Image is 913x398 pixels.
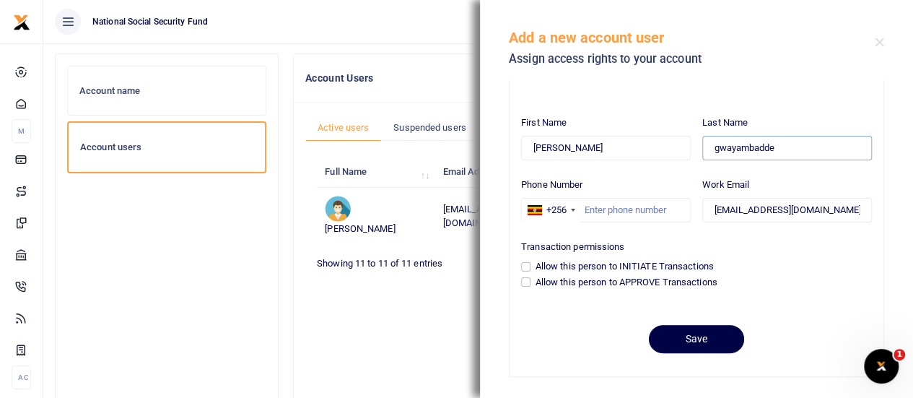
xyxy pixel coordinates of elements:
[305,114,381,142] a: Active users
[521,136,691,160] input: First Name
[80,142,253,153] h6: Account users
[522,199,580,222] div: Uganda: +256
[79,85,254,97] h6: Account name
[536,275,717,290] label: Allow this person to APPROVE Transactions
[434,188,582,244] td: [EMAIL_ADDRESS][DOMAIN_NAME]
[875,38,884,47] button: Close
[521,116,567,130] label: First Name
[12,119,31,143] li: M
[13,16,30,27] a: logo-small logo-large logo-large
[509,52,875,66] h5: Assign access rights to your account
[305,70,779,86] h4: Account Users
[12,365,31,389] li: Ac
[521,198,691,222] input: Enter phone number
[67,66,266,116] a: Account name
[13,14,30,31] img: logo-small
[317,157,434,188] th: Full Name: activate to sort column ascending
[864,349,899,384] iframe: Intercom live chat
[702,116,748,130] label: Last Name
[521,240,624,254] label: Transaction permissions
[317,188,434,244] td: [PERSON_NAME]
[702,178,749,192] label: Work Email
[536,259,714,274] label: Allow this person to INITIATE Transactions
[509,29,875,46] h5: Add a new account user
[649,325,744,353] button: Save
[702,198,872,222] input: Enter work email
[434,157,582,188] th: Email Address: activate to sort column ascending
[521,178,582,192] label: Phone Number
[894,349,905,360] span: 1
[317,248,545,271] div: Showing 11 to 11 of 11 entries
[381,114,479,142] a: Suspended users
[87,15,214,28] span: National Social Security Fund
[479,114,556,142] a: Invited users
[546,203,567,217] div: +256
[67,121,266,173] a: Account users
[702,136,872,160] input: Last Name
